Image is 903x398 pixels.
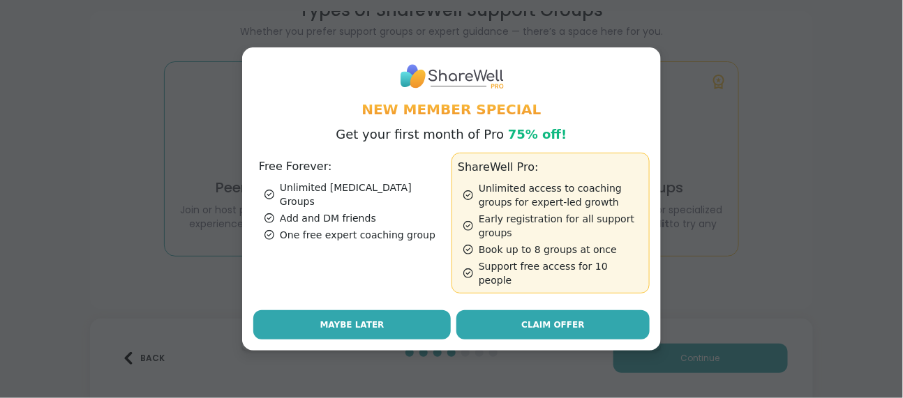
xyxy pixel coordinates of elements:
[264,228,446,242] div: One free expert coaching group
[264,211,446,225] div: Add and DM friends
[508,127,567,141] span: 75% off!
[463,259,643,287] div: Support free access for 10 people
[253,310,451,339] button: Maybe Later
[463,212,643,240] div: Early registration for all support groups
[463,181,643,209] div: Unlimited access to coaching groups for expert-led growth
[458,159,643,176] h3: ShareWell Pro:
[320,319,385,331] span: Maybe Later
[521,319,584,331] span: Claim Offer
[259,158,446,175] h3: Free Forever:
[336,125,567,144] p: Get your first month of Pro
[264,181,446,208] div: Unlimited [MEDICAL_DATA] Groups
[253,100,650,119] h1: New Member Special
[456,310,650,339] a: Claim Offer
[463,243,643,257] div: Book up to 8 groups at once
[399,59,504,94] img: ShareWell Logo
